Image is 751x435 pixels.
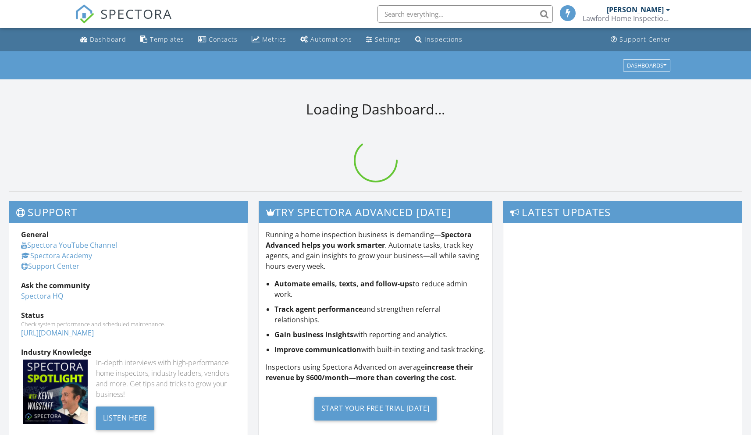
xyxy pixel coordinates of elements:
[259,201,492,223] h3: Try spectora advanced [DATE]
[627,62,666,68] div: Dashboards
[21,291,63,301] a: Spectora HQ
[21,280,236,291] div: Ask the community
[274,279,413,289] strong: Automate emails, texts, and follow-ups
[21,240,117,250] a: Spectora YouTube Channel
[607,32,674,48] a: Support Center
[21,328,94,338] a: [URL][DOMAIN_NAME]
[412,32,466,48] a: Inspections
[248,32,290,48] a: Metrics
[209,35,238,43] div: Contacts
[363,32,405,48] a: Settings
[274,304,486,325] li: and strengthen referral relationships.
[297,32,356,48] a: Automations (Basic)
[262,35,286,43] div: Metrics
[266,230,472,250] strong: Spectora Advanced helps you work smarter
[21,321,236,328] div: Check system performance and scheduled maintenance.
[274,304,363,314] strong: Track agent performance
[274,278,486,300] li: to reduce admin work.
[266,229,486,271] p: Running a home inspection business is demanding— . Automate tasks, track key agents, and gain ins...
[96,406,154,430] div: Listen Here
[90,35,126,43] div: Dashboard
[21,251,92,260] a: Spectora Academy
[274,345,361,354] strong: Improve communication
[266,362,486,383] p: Inspectors using Spectora Advanced on average .
[377,5,553,23] input: Search everything...
[623,59,670,71] button: Dashboards
[21,230,49,239] strong: General
[266,362,473,382] strong: increase their revenue by $600/month—more than covering the cost
[21,310,236,321] div: Status
[375,35,401,43] div: Settings
[266,390,486,427] a: Start Your Free Trial [DATE]
[503,201,742,223] h3: Latest Updates
[100,4,172,23] span: SPECTORA
[150,35,184,43] div: Templates
[137,32,188,48] a: Templates
[274,330,353,339] strong: Gain business insights
[75,4,94,24] img: The Best Home Inspection Software - Spectora
[96,413,154,422] a: Listen Here
[274,344,486,355] li: with built-in texting and task tracking.
[77,32,130,48] a: Dashboard
[195,32,241,48] a: Contacts
[96,357,235,399] div: In-depth interviews with high-performance home inspectors, industry leaders, vendors and more. Ge...
[75,12,172,30] a: SPECTORA
[619,35,671,43] div: Support Center
[21,347,236,357] div: Industry Knowledge
[9,201,248,223] h3: Support
[607,5,664,14] div: [PERSON_NAME]
[583,14,670,23] div: Lawford Home Inspections
[274,329,486,340] li: with reporting and analytics.
[310,35,352,43] div: Automations
[424,35,463,43] div: Inspections
[21,261,79,271] a: Support Center
[23,360,88,424] img: Spectoraspolightmain
[314,397,437,421] div: Start Your Free Trial [DATE]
